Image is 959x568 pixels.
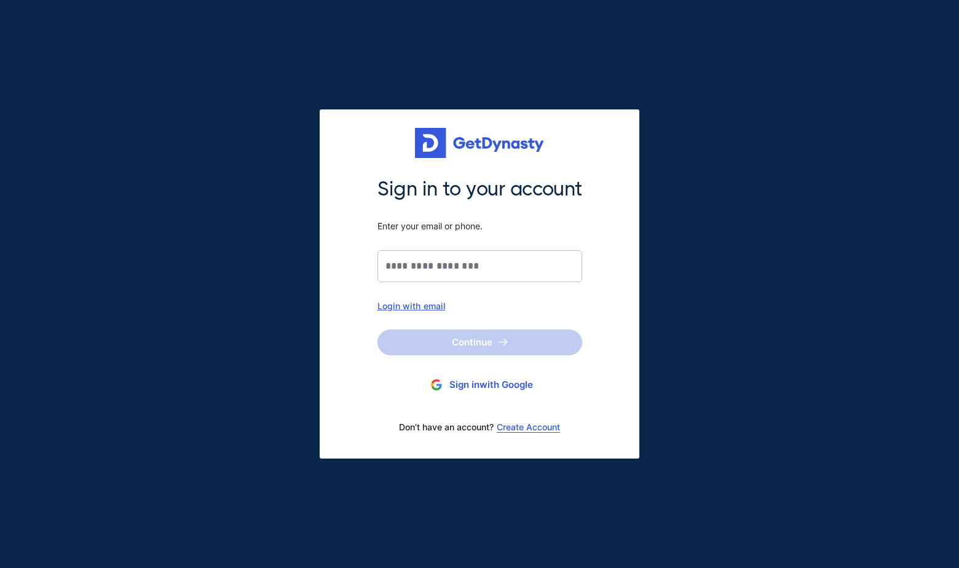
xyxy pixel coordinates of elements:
[415,128,544,159] img: Get started for free with Dynasty Trust Company
[377,301,582,311] div: Login with email
[377,176,582,202] span: Sign in to your account
[377,221,582,232] span: Enter your email or phone.
[377,374,582,396] button: Sign inwith Google
[497,422,560,432] a: Create Account
[377,414,582,440] div: Don’t have an account?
